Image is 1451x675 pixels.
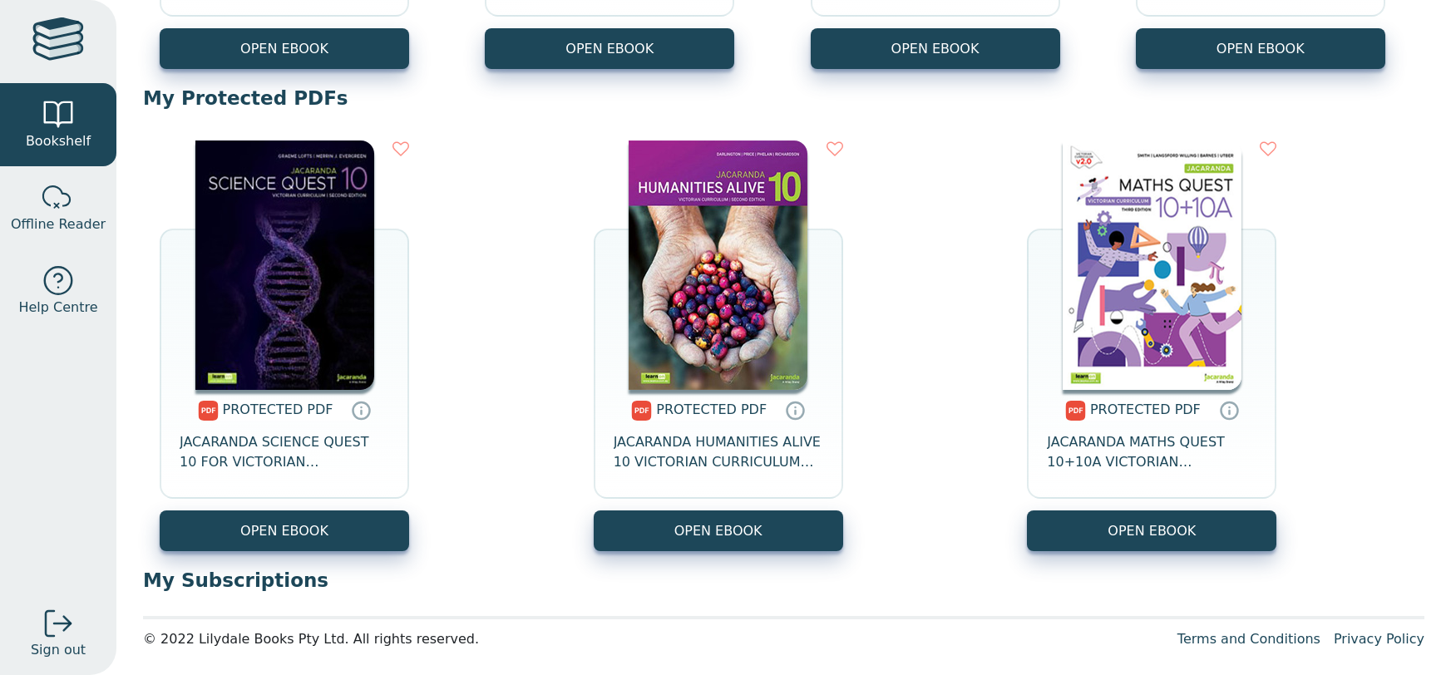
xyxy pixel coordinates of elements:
a: Protected PDFs cannot be printed, copied or shared. They can be accessed online through Education... [351,400,371,420]
img: pdf.svg [631,401,652,421]
a: OPEN EBOOK [1027,510,1276,551]
a: Privacy Policy [1334,631,1424,647]
img: 7e7f1215-7d8a-4a19-b4a6-a835bc0cbe75.jpg [195,140,374,390]
span: JACARANDA HUMANITIES ALIVE 10 VICTORIAN CURRICULUM LEARNON 2E [614,432,823,472]
img: 487da3e0-6fa6-40d5-a8b5-66406bf81fa8.jpg [629,140,807,390]
img: e8f2959c-cdf2-47db-b417-8e24ebe861f4.png [1063,140,1241,390]
button: OPEN EBOOK [811,28,1060,69]
p: My Subscriptions [143,568,1424,593]
a: Protected PDFs cannot be printed, copied or shared. They can be accessed online through Education... [785,400,805,420]
img: pdf.svg [198,401,219,421]
span: JACARANDA SCIENCE QUEST 10 FOR VICTORIAN CURRICULUM [180,432,389,472]
a: OPEN EBOOK [594,510,843,551]
a: Terms and Conditions [1177,631,1320,647]
img: pdf.svg [1065,401,1086,421]
span: Bookshelf [26,131,91,151]
a: Protected PDFs cannot be printed, copied or shared. They can be accessed online through Education... [1219,400,1239,420]
p: My Protected PDFs [143,86,1424,111]
span: Offline Reader [11,214,106,234]
button: OPEN EBOOK [485,28,734,69]
span: Sign out [31,640,86,660]
span: Help Centre [18,298,97,318]
button: OPEN EBOOK [1136,28,1385,69]
span: PROTECTED PDF [656,402,767,417]
div: © 2022 Lilydale Books Pty Ltd. All rights reserved. [143,629,1164,649]
span: JACARANDA MATHS QUEST 10+10A VICTORIAN CURRICULUM PRINT & LEARNON 3E [1047,432,1256,472]
button: OPEN EBOOK [160,28,409,69]
span: PROTECTED PDF [223,402,333,417]
span: PROTECTED PDF [1090,402,1201,417]
a: OPEN EBOOK [160,510,409,551]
